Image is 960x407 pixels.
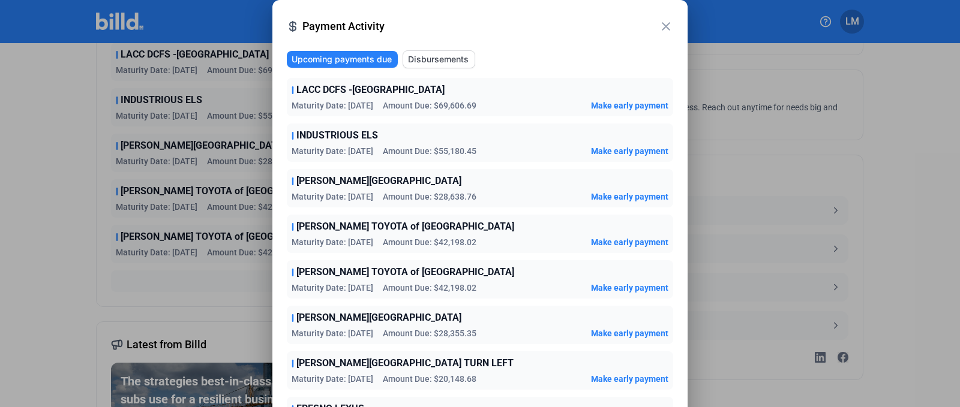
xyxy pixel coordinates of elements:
button: Make early payment [591,327,668,339]
span: Maturity Date: [DATE] [292,327,373,339]
button: Disbursements [403,50,475,68]
span: [PERSON_NAME][GEOGRAPHIC_DATA] [296,310,461,325]
span: Maturity Date: [DATE] [292,236,373,248]
span: Amount Due: $28,638.76 [383,191,476,203]
mat-icon: close [659,19,673,34]
button: Make early payment [591,282,668,294]
span: Upcoming payments due [292,53,392,65]
span: Amount Due: $42,198.02 [383,282,476,294]
span: [PERSON_NAME][GEOGRAPHIC_DATA] [296,174,461,188]
span: Amount Due: $69,606.69 [383,100,476,111]
span: LACC DCFS -[GEOGRAPHIC_DATA] [296,83,445,97]
span: Amount Due: $42,198.02 [383,236,476,248]
span: Disbursements [408,53,469,65]
span: Maturity Date: [DATE] [292,373,373,385]
button: Make early payment [591,145,668,157]
span: [PERSON_NAME] TOYOTA of [GEOGRAPHIC_DATA] [296,265,514,279]
span: Maturity Date: [DATE] [292,282,373,294]
span: Maturity Date: [DATE] [292,100,373,111]
span: Amount Due: $55,180.45 [383,145,476,157]
span: [PERSON_NAME] TOYOTA of [GEOGRAPHIC_DATA] [296,219,514,234]
button: Upcoming payments due [287,51,398,68]
span: Maturity Date: [DATE] [292,191,373,203]
button: Make early payment [591,100,668,111]
span: INDUSTRIOUS ELS [296,128,378,143]
button: Make early payment [591,236,668,248]
span: Payment Activity [302,18,659,35]
span: Amount Due: $20,148.68 [383,373,476,385]
button: Make early payment [591,191,668,203]
span: Maturity Date: [DATE] [292,145,373,157]
span: Amount Due: $28,355.35 [383,327,476,339]
button: Make early payment [591,373,668,385]
span: [PERSON_NAME][GEOGRAPHIC_DATA] TURN LEFT [296,356,514,370]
